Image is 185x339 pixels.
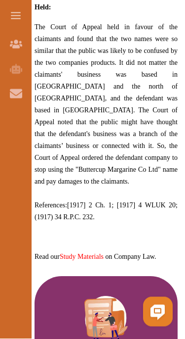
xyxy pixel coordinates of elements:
a: Study Materials [60,253,104,261]
span: References: [35,202,67,209]
span: Read our [35,253,105,261]
span: The Court of Appeal held in favour of the claimants and found that the two names were so similar ... [35,24,178,186]
span: Held: [35,4,51,11]
span: [1917] 2 Ch. 1; [1917] 4 WLUK 20; (1917) 34 R.P.C. 232. [35,202,178,221]
span: on Company Law. [105,253,156,261]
